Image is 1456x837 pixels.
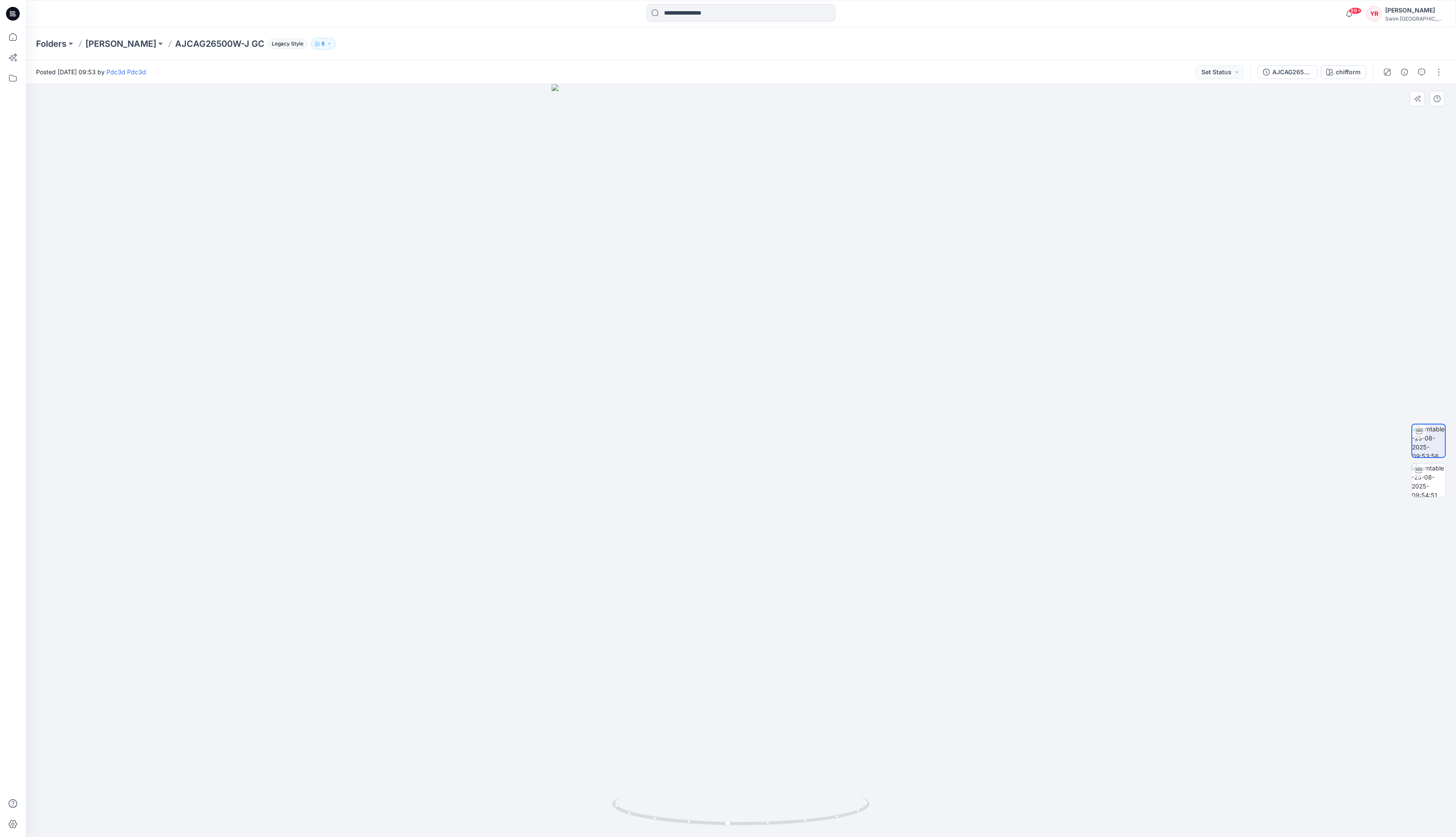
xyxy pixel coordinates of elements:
[1336,67,1361,77] div: chifform
[106,68,146,76] a: Pdc3d Pdc3d
[264,38,307,50] button: Legacy Style
[1272,67,1312,77] div: AJCAG26500W-J GC
[311,38,336,50] button: 6
[1412,464,1445,497] img: turntable-25-08-2025-09:54:51
[322,39,325,49] p: 6
[85,38,156,50] a: [PERSON_NAME]
[1412,425,1445,457] img: turntable-25-08-2025-09:53:56
[36,38,67,50] a: Folders
[1257,65,1317,79] button: AJCAG26500W-J GC
[175,38,264,50] p: AJCAG26500W-J GC
[1398,65,1411,79] button: Details
[1366,6,1382,21] div: YR
[1321,65,1366,79] button: chifform
[268,39,307,49] span: Legacy Style
[36,67,146,76] span: Posted [DATE] 09:53 by
[1385,5,1445,15] div: [PERSON_NAME]
[1349,7,1362,14] span: 99+
[1385,15,1445,22] div: Swim [GEOGRAPHIC_DATA]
